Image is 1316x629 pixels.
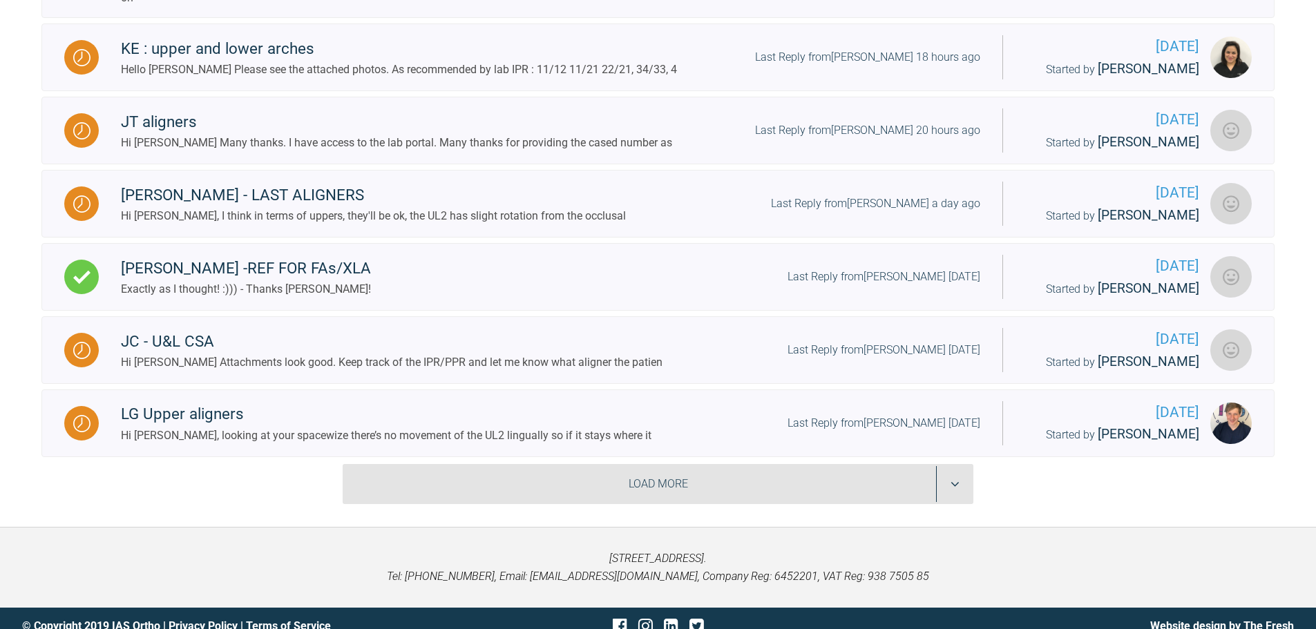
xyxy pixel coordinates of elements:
div: Started by [1025,278,1199,300]
div: Last Reply from [PERSON_NAME] 18 hours ago [755,48,980,66]
img: Waiting [73,415,90,432]
div: KE : upper and lower arches [121,37,677,61]
img: Waiting [73,195,90,213]
img: Jack Gardner [1210,403,1252,444]
span: [DATE] [1025,328,1199,351]
a: WaitingJC - U&L CSAHi [PERSON_NAME] Attachments look good. Keep track of the IPR/PPR and let me k... [41,316,1275,384]
span: [DATE] [1025,255,1199,278]
img: Katrina Leslie [1210,329,1252,371]
img: Complete [73,269,90,286]
span: [DATE] [1025,35,1199,58]
span: [PERSON_NAME] [1098,134,1199,150]
div: Hi [PERSON_NAME] Many thanks. I have access to the lab portal. Many thanks for providing the case... [121,134,672,152]
div: Last Reply from [PERSON_NAME] [DATE] [788,414,980,432]
span: [PERSON_NAME] [1098,61,1199,77]
div: Last Reply from [PERSON_NAME] [DATE] [788,268,980,286]
div: LG Upper aligners [121,402,651,427]
img: Waiting [73,49,90,66]
span: [PERSON_NAME] [1098,426,1199,442]
div: Started by [1025,59,1199,80]
div: Started by [1025,132,1199,153]
div: [PERSON_NAME] -REF FOR FAs/XLA [121,256,371,281]
img: Waiting [73,122,90,139]
img: Nicola Bone [1210,183,1252,224]
div: [PERSON_NAME] - LAST ALIGNERS [121,183,626,208]
div: Hello [PERSON_NAME] Please see the attached photos. As recommended by lab IPR : 11/12 11/21 22/21... [121,61,677,79]
p: [STREET_ADDRESS]. Tel: [PHONE_NUMBER], Email: [EMAIL_ADDRESS][DOMAIN_NAME], Company Reg: 6452201,... [22,550,1294,585]
div: Started by [1025,351,1199,373]
span: [PERSON_NAME] [1098,354,1199,369]
span: [DATE] [1025,182,1199,204]
div: Last Reply from [PERSON_NAME] 20 hours ago [755,122,980,139]
img: Waiting [73,342,90,359]
div: JT aligners [121,110,672,135]
a: WaitingLG Upper alignersHi [PERSON_NAME], looking at your spacewize there’s no movement of the UL... [41,389,1275,457]
div: Hi [PERSON_NAME] Attachments look good. Keep track of the IPR/PPR and let me know what aligner th... [121,354,662,371]
div: Hi [PERSON_NAME], I think in terms of uppers, they'll be ok, the UL2 has slight rotation from the... [121,207,626,225]
div: Hi [PERSON_NAME], looking at your spacewize there’s no movement of the UL2 lingually so if it sta... [121,427,651,445]
a: Waiting[PERSON_NAME] - LAST ALIGNERSHi [PERSON_NAME], I think in terms of uppers, they'll be ok, ... [41,170,1275,238]
img: Nicola Bone [1210,256,1252,298]
span: [DATE] [1025,108,1199,131]
div: Last Reply from [PERSON_NAME] a day ago [771,195,980,213]
a: Complete[PERSON_NAME] -REF FOR FAs/XLAExactly as I thought! :))) - Thanks [PERSON_NAME]!Last Repl... [41,243,1275,311]
div: Last Reply from [PERSON_NAME] [DATE] [788,341,980,359]
img: Swati Anand [1210,37,1252,78]
div: Started by [1025,205,1199,226]
span: [DATE] [1025,401,1199,424]
div: Load More [343,464,973,504]
div: JC - U&L CSA [121,329,662,354]
span: [PERSON_NAME] [1098,280,1199,296]
a: WaitingJT alignersHi [PERSON_NAME] Many thanks. I have access to the lab portal. Many thanks for ... [41,97,1275,164]
img: Ian Walker [1210,110,1252,151]
span: [PERSON_NAME] [1098,207,1199,223]
div: Started by [1025,424,1199,445]
a: WaitingKE : upper and lower archesHello [PERSON_NAME] Please see the attached photos. As recommen... [41,23,1275,91]
div: Exactly as I thought! :))) - Thanks [PERSON_NAME]! [121,280,371,298]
